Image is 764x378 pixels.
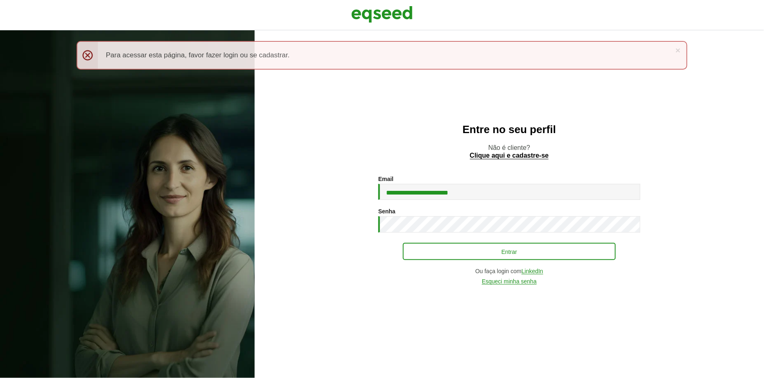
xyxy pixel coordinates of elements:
[77,41,688,70] div: Para acessar esta página, favor fazer login ou se cadastrar.
[522,268,543,274] a: LinkedIn
[271,144,748,159] p: Não é cliente?
[378,208,396,214] label: Senha
[378,176,393,182] label: Email
[482,278,537,285] a: Esqueci minha senha
[403,243,616,260] button: Entrar
[378,268,640,274] div: Ou faça login com
[676,46,680,54] a: ×
[351,4,413,25] img: EqSeed Logo
[271,124,748,136] h2: Entre no seu perfil
[470,152,549,159] a: Clique aqui e cadastre-se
